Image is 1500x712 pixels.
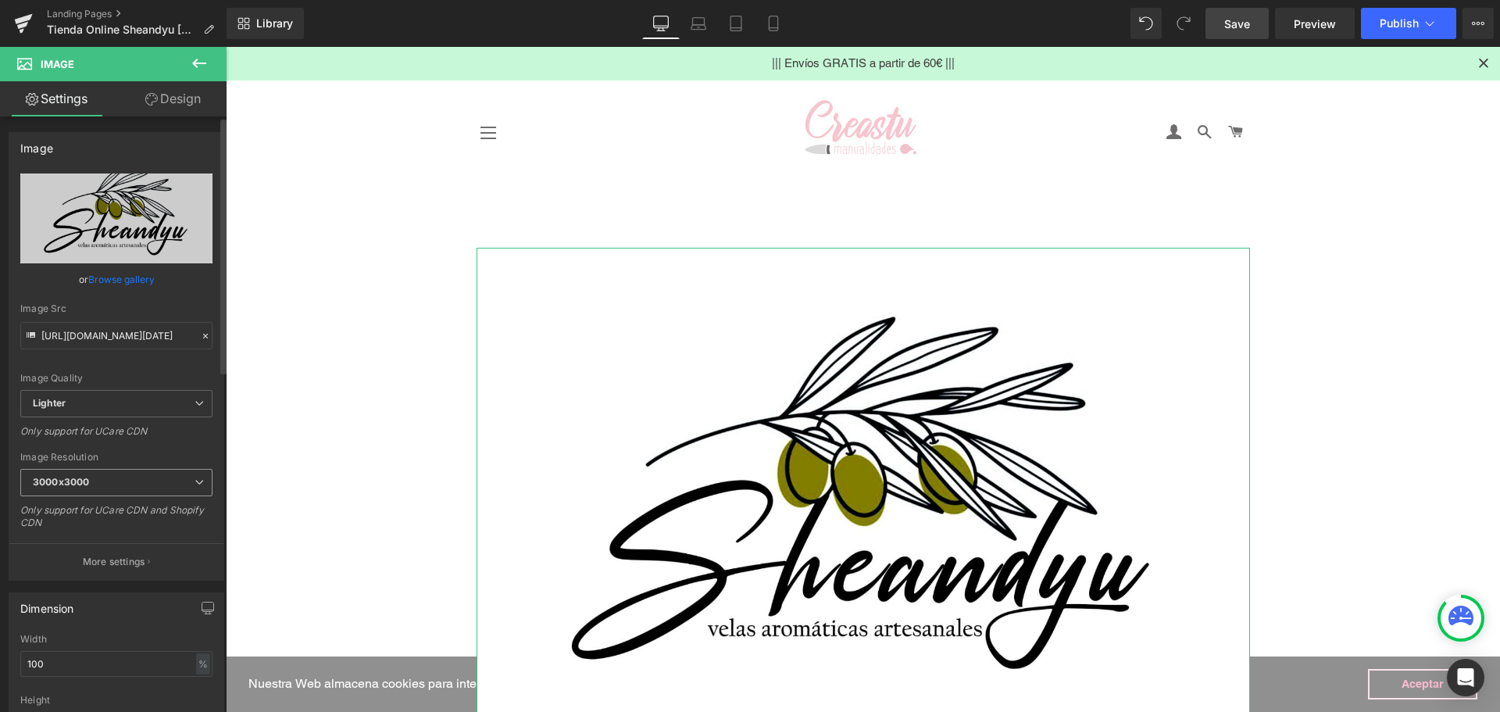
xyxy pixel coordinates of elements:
[20,303,212,314] div: Image Src
[20,504,212,539] div: Only support for UCare CDN and Shopify CDN
[1294,16,1336,32] span: Preview
[20,452,212,463] div: Image Resolution
[83,555,145,569] p: More settings
[20,133,53,155] div: Image
[755,8,792,39] a: Mobile
[33,476,89,488] b: 3000x3000
[1249,8,1267,26] a: Close
[20,695,212,706] div: Height
[196,653,210,674] div: %
[256,16,293,30] span: Library
[1447,659,1484,696] div: Open Intercom Messenger
[20,425,212,448] div: Only support for UCare CDN
[1361,8,1456,39] button: Publish
[20,634,212,645] div: Width
[9,543,223,580] button: More settings
[116,81,230,116] a: Design
[1130,8,1162,39] button: Undo
[1168,8,1199,39] button: Redo
[680,8,717,39] a: Laptop
[20,373,212,384] div: Image Quality
[20,593,74,615] div: Dimension
[1224,16,1250,32] span: Save
[555,45,719,127] img: Creastu Manualidades
[1462,8,1494,39] button: More
[47,23,197,36] span: Tienda Online Sheandyu [PERSON_NAME] [DEMOGRAPHIC_DATA] Artesanales
[88,266,155,293] a: Browse gallery
[1275,8,1355,39] a: Preview
[33,397,66,409] b: Lighter
[717,8,755,39] a: Tablet
[41,58,74,70] span: Image
[20,271,212,288] div: or
[1380,17,1419,30] span: Publish
[23,625,1142,649] span: Nuestra Web almacena cookies para intentar que recibas la mejor experiencia de uso.
[546,9,729,23] span: ||| Envíos GRATIS a partir de 60€ |||
[20,651,212,677] input: auto
[642,8,680,39] a: Desktop
[227,8,304,39] a: New Library
[1142,622,1252,653] a: dismiss cookie message
[20,322,212,349] input: Link
[47,8,227,20] a: Landing Pages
